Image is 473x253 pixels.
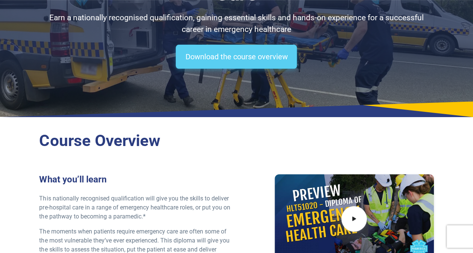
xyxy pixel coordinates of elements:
[39,12,433,36] p: Earn a nationally recognised qualification, gaining essential skills and hands-on experience for ...
[39,194,232,221] p: This nationally recognised qualification will give you the skills to deliver pre-hospital care in...
[39,174,232,185] h3: What you’ll learn
[176,45,297,69] a: Download the course overview
[39,131,433,151] h2: Course Overview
